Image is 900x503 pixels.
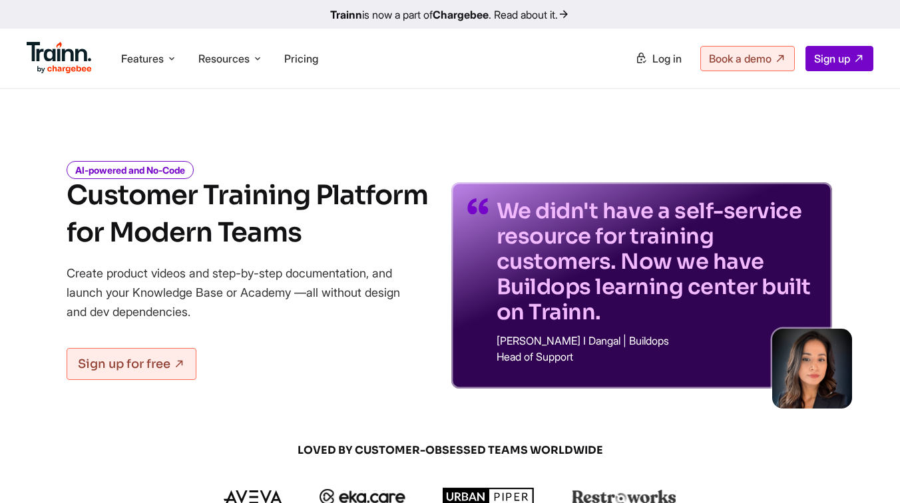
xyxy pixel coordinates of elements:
img: sabina-buildops.d2e8138.png [772,329,852,409]
i: AI-powered and No-Code [67,161,194,179]
h1: Customer Training Platform for Modern Teams [67,177,428,251]
span: Log in [652,52,682,65]
a: Pricing [284,52,318,65]
a: Book a demo [700,46,795,71]
a: Sign up [805,46,873,71]
a: Sign up for free [67,348,196,380]
span: Sign up [814,52,850,65]
p: Head of Support [497,351,816,362]
img: Trainn Logo [27,42,92,74]
b: Trainn [330,8,362,21]
a: Log in [627,47,690,71]
p: Create product videos and step-by-step documentation, and launch your Knowledge Base or Academy —... [67,263,419,321]
b: Chargebee [433,8,489,21]
span: LOVED BY CUSTOMER-OBSESSED TEAMS WORLDWIDE [130,443,770,458]
p: [PERSON_NAME] I Dangal | Buildops [497,335,816,346]
span: Book a demo [709,52,772,65]
img: quotes-purple.41a7099.svg [467,198,489,214]
span: Resources [198,51,250,66]
span: Features [121,51,164,66]
p: We didn't have a self-service resource for training customers. Now we have Buildops learning cent... [497,198,816,325]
